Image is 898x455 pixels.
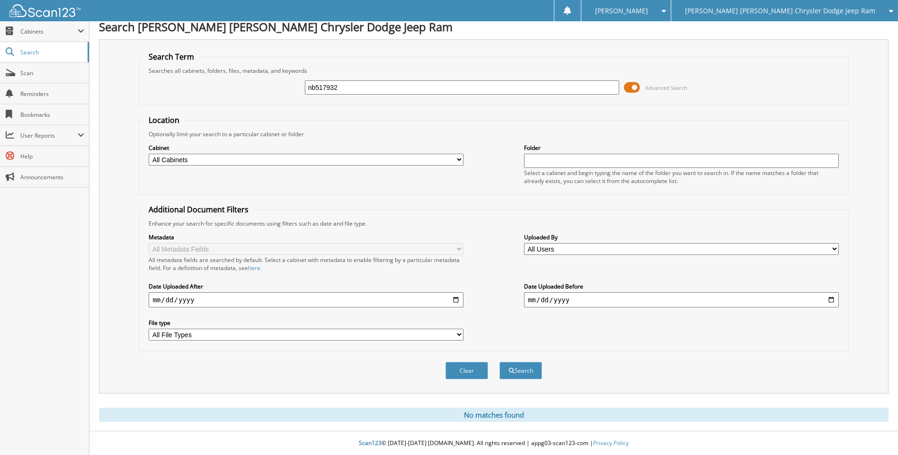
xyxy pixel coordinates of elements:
legend: Location [144,115,184,125]
label: Metadata [149,233,463,241]
span: Scan [20,69,84,77]
label: File type [149,319,463,327]
label: Date Uploaded Before [524,282,839,290]
img: scan123-logo-white.svg [9,4,80,17]
label: Cabinet [149,144,463,152]
input: start [149,292,463,307]
legend: Search Term [144,52,199,62]
a: here [248,264,260,272]
span: [PERSON_NAME] [595,8,648,14]
div: Enhance your search for specific documents using filters such as date and file type. [144,219,843,227]
span: Scan123 [359,439,382,447]
a: Privacy Policy [593,439,629,447]
iframe: Chat Widget [851,410,898,455]
div: Select a cabinet and begin typing the name of the folder you want to search in. If the name match... [524,169,839,185]
div: © [DATE]-[DATE] [DOMAIN_NAME]. All rights reserved | appg03-scan123-com | [89,432,898,455]
span: Cabinets [20,27,78,35]
div: Searches all cabinets, folders, files, metadata, and keywords [144,67,843,75]
div: Optionally limit your search to a particular cabinet or folder [144,130,843,138]
span: Help [20,152,84,160]
button: Clear [445,362,488,379]
h1: Search [PERSON_NAME] [PERSON_NAME] Chrysler Dodge Jeep Ram [99,19,889,35]
div: No matches found [99,408,889,422]
span: [PERSON_NAME] [PERSON_NAME] Chrysler Dodge Jeep Ram [685,8,875,14]
span: Announcements [20,173,84,181]
legend: Additional Document Filters [144,204,253,215]
label: Folder [524,144,839,152]
button: Search [499,362,542,379]
span: Advanced Search [645,84,687,91]
span: Bookmarks [20,111,84,119]
input: end [524,292,839,307]
div: All metadata fields are searched by default. Select a cabinet with metadata to enable filtering b... [149,256,463,272]
span: User Reports [20,131,78,140]
span: Search [20,48,83,56]
span: Reminders [20,90,84,98]
label: Uploaded By [524,233,839,241]
label: Date Uploaded After [149,282,463,290]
